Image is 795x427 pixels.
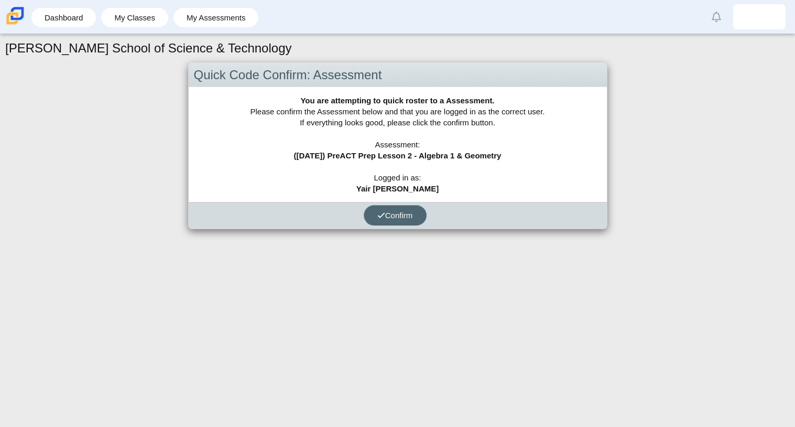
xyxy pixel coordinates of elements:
b: ([DATE]) PreACT Prep Lesson 2 - Algebra 1 & Geometry [294,151,502,160]
b: Yair [PERSON_NAME] [356,184,439,193]
span: Confirm [377,211,413,220]
h1: [PERSON_NAME] School of Science & Technology [5,39,292,57]
button: Confirm [364,205,427,226]
a: My Assessments [179,8,254,27]
a: yair.fletes.poKu1A [733,4,786,29]
a: My Classes [106,8,163,27]
div: Please confirm the Assessment below and that you are logged in as the correct user. If everything... [189,87,607,202]
b: You are attempting to quick roster to a Assessment. [300,96,494,105]
img: yair.fletes.poKu1A [751,8,768,25]
img: Carmen School of Science & Technology [4,5,26,27]
a: Carmen School of Science & Technology [4,19,26,28]
div: Quick Code Confirm: Assessment [189,63,607,88]
a: Alerts [705,5,728,28]
a: Dashboard [37,8,91,27]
